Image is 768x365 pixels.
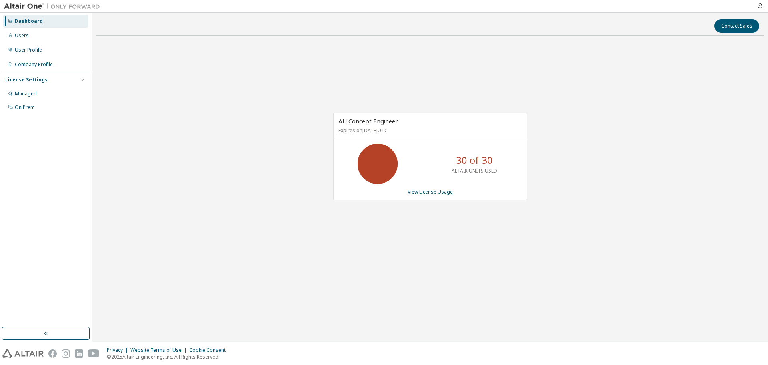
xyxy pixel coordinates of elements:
p: Expires on [DATE] UTC [338,127,520,134]
img: facebook.svg [48,349,57,358]
img: altair_logo.svg [2,349,44,358]
div: Company Profile [15,61,53,68]
a: View License Usage [408,188,453,195]
img: linkedin.svg [75,349,83,358]
div: Privacy [107,347,130,353]
button: Contact Sales [714,19,759,33]
div: Website Terms of Use [130,347,189,353]
div: On Prem [15,104,35,111]
div: Users [15,32,29,39]
div: User Profile [15,47,42,53]
img: instagram.svg [62,349,70,358]
p: © 2025 Altair Engineering, Inc. All Rights Reserved. [107,353,230,360]
div: License Settings [5,77,48,83]
img: Altair One [4,2,104,10]
div: Managed [15,91,37,97]
span: AU Concept Engineer [338,117,398,125]
img: youtube.svg [88,349,100,358]
p: 30 of 30 [456,153,493,167]
div: Dashboard [15,18,43,24]
div: Cookie Consent [189,347,230,353]
p: ALTAIR UNITS USED [452,167,497,174]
